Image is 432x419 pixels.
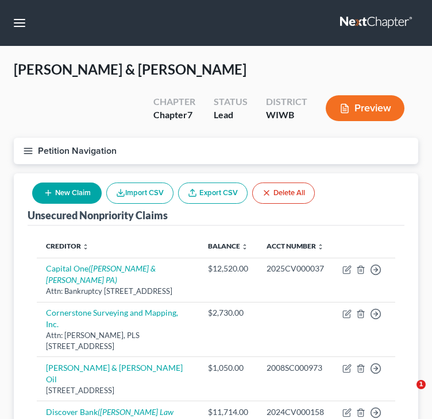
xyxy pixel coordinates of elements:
[46,263,156,285] i: ([PERSON_NAME] & [PERSON_NAME] PA)
[241,243,248,250] i: unfold_more
[326,95,404,121] button: Preview
[214,95,248,108] div: Status
[28,208,168,222] div: Unsecured Nonpriority Claims
[267,242,324,250] a: Acct Number unfold_more
[266,95,307,108] div: District
[208,406,248,418] div: $11,714.00
[208,362,248,374] div: $1,050.00
[266,108,307,122] div: WIWB
[46,363,183,384] a: [PERSON_NAME] & [PERSON_NAME] Oil
[46,286,190,297] div: Attn: Bankruptcy [STREET_ADDRESS]
[252,183,315,204] button: Delete All
[393,380,421,408] iframe: Intercom live chat
[14,138,418,164] button: Petition Navigation
[267,263,324,274] div: 2025CV000037
[46,385,190,396] div: [STREET_ADDRESS]
[153,108,195,122] div: Chapter
[32,183,102,204] button: New Claim
[267,362,324,374] div: 2008SC000973
[153,95,195,108] div: Chapter
[46,330,190,351] div: Attn: [PERSON_NAME], PLS [STREET_ADDRESS]
[178,183,248,204] a: Export CSV
[14,61,246,77] span: [PERSON_NAME] & [PERSON_NAME]
[187,109,192,120] span: 7
[46,242,89,250] a: Creditor unfold_more
[46,263,156,285] a: Capital One([PERSON_NAME] & [PERSON_NAME] PA)
[214,108,248,122] div: Lead
[208,307,248,319] div: $2,730.00
[317,243,324,250] i: unfold_more
[416,380,426,389] span: 1
[208,263,248,274] div: $12,520.00
[208,242,248,250] a: Balance unfold_more
[46,308,178,329] a: Cornerstone Surveying and Mapping, Inc.
[82,243,89,250] i: unfold_more
[106,183,173,204] button: Import CSV
[267,406,324,418] div: 2024CV000158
